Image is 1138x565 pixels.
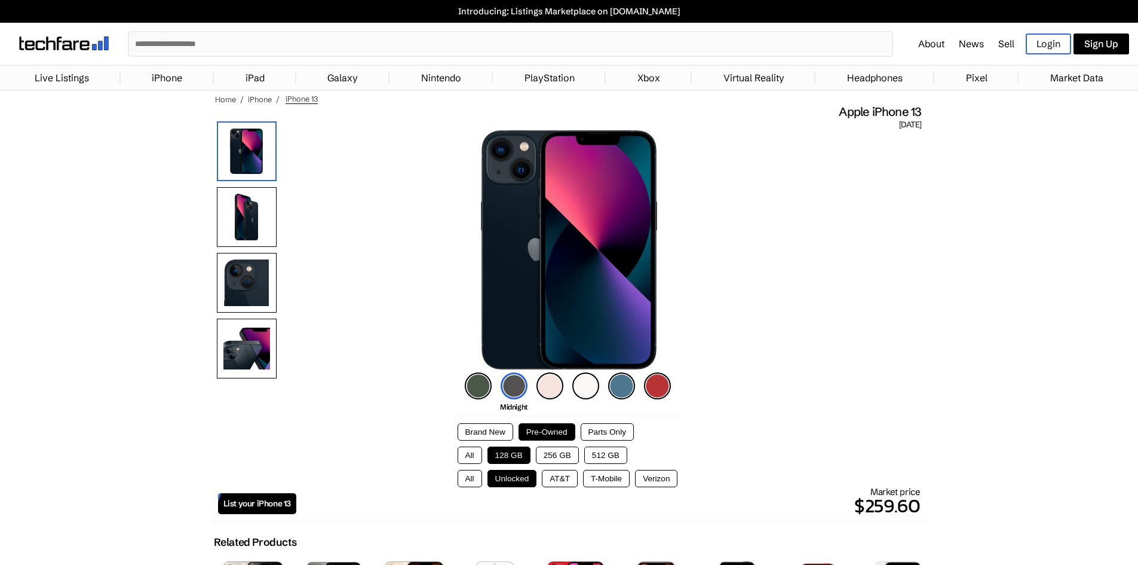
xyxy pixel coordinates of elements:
[276,94,280,104] span: /
[1073,33,1129,54] a: Sign Up
[321,66,364,90] a: Galaxy
[458,447,482,464] button: All
[959,38,984,50] a: News
[6,6,1132,17] a: Introducing: Listings Marketplace on [DOMAIN_NAME]
[501,372,527,399] img: midnight-icon
[217,121,277,181] img: iPhone 13
[215,94,236,104] a: Home
[217,253,277,313] img: Camera
[841,66,909,90] a: Headphones
[960,66,993,90] a: Pixel
[458,470,482,487] button: All
[217,319,277,378] img: All
[415,66,467,90] a: Nintendo
[217,187,277,247] img: Rear
[572,372,599,399] img: starlight-icon
[608,372,635,399] img: blue-icon
[214,536,297,549] h2: Related Products
[519,66,581,90] a: PlayStation
[542,470,578,487] button: AT&T
[584,447,627,464] button: 512 GB
[644,372,671,399] img: product-red-icon
[1026,33,1071,54] a: Login
[296,486,921,520] div: Market price
[481,130,657,369] img: iPhone 13
[146,66,188,90] a: iPhone
[29,66,95,90] a: Live Listings
[583,470,630,487] button: T-Mobile
[487,447,530,464] button: 128 GB
[536,372,563,399] img: pink-icon
[998,38,1014,50] a: Sell
[581,423,634,441] button: Parts Only
[918,38,944,50] a: About
[519,423,575,441] button: Pre-Owned
[635,470,677,487] button: Verizon
[248,94,272,104] a: iPhone
[223,499,291,509] span: List your iPhone 13
[218,493,296,514] a: List your iPhone 13
[1044,66,1109,90] a: Market Data
[458,423,513,441] button: Brand New
[899,120,921,130] span: [DATE]
[240,94,244,104] span: /
[839,104,921,120] span: Apple iPhone 13
[717,66,790,90] a: Virtual Reality
[500,402,527,411] span: Midnight
[19,36,109,50] img: techfare logo
[240,66,271,90] a: iPad
[296,491,921,520] p: $259.60
[536,447,579,464] button: 256 GB
[487,470,537,487] button: Unlocked
[465,372,492,399] img: green-icon
[631,66,666,90] a: Xbox
[286,94,318,104] span: iPhone 13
